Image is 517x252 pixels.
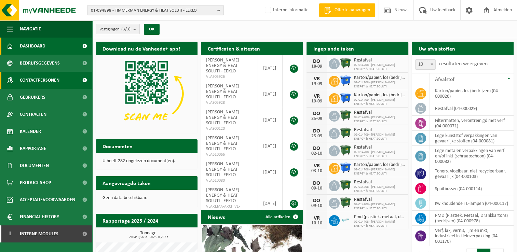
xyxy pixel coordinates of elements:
img: WB-1100-HPE-GN-01 [340,127,351,139]
img: WB-1100-HPE-GN-01 [340,179,351,191]
td: [DATE] [258,133,283,159]
td: filtermatten, verontreinigd met verf (04-000071) [430,116,514,131]
span: 02-014709 - [PERSON_NAME] ENERGY & HEAT SOLUTI [354,202,405,211]
span: VLA903926 [206,74,253,80]
div: DO [310,128,324,134]
button: OK [144,24,160,35]
a: Bekijk rapportage [147,227,197,241]
img: WB-1100-HPE-GN-01 [340,197,351,208]
div: DO [310,111,324,116]
td: lege metalen verpakkingen van verf en/of inkt (schraapschoon) (04-000082) [430,146,514,166]
div: VR [310,94,324,99]
h3: Tonnage [99,231,198,239]
label: Interne informatie [263,5,309,15]
h2: Nieuws [201,210,232,223]
span: Karton/papier, los (bedrijven) [354,93,405,98]
span: Product Shop [20,174,51,191]
h2: Download nu de Vanheede+ app! [96,42,187,55]
span: VLA610080 [206,178,253,183]
div: 19-09 [310,99,324,104]
count: (3/3) [121,27,131,31]
span: Acceptatievoorwaarden [20,191,75,208]
span: Karton/papier, los (bedrijven) [354,75,405,81]
button: 01-094898 - TIMMERMAN ENERGY & HEAT SOLUTI - EEKLO [87,5,224,15]
td: [DATE] [258,159,283,185]
span: [PERSON_NAME] ENERGY & HEAT SOLUTI - EEKLO [206,110,239,126]
span: VLA610066 [206,152,253,157]
span: I [7,225,13,242]
span: 10 [415,59,436,70]
span: [PERSON_NAME] ENERGY & HEAT SOLUTI - EEKLO [206,162,239,178]
span: 02-014708 - [PERSON_NAME] ENERGY & HEAT SOLUTI [354,220,405,228]
span: 02-014708 - [PERSON_NAME] ENERGY & HEAT SOLUTI [354,63,405,71]
span: Pmd (plastiek, metaal, drankkartons) (bedrijven) [354,214,405,220]
img: Download de VHEPlus App [96,55,198,132]
span: [PERSON_NAME] ENERGY & HEAT SOLUTI - EEKLO [206,136,239,152]
span: 02-014708 - [PERSON_NAME] ENERGY & HEAT SOLUTI [354,168,405,176]
div: DO [310,59,324,64]
td: [DATE] [258,185,283,222]
td: [DATE] [258,81,283,107]
div: DO [310,181,324,186]
span: 02-014708 - [PERSON_NAME] ENERGY & HEAT SOLUTI [354,150,405,158]
span: 02-014708 - [PERSON_NAME] ENERGY & HEAT SOLUTI [354,115,405,124]
div: 18-09 [310,64,324,69]
span: Restafval [354,110,405,115]
span: Contracten [20,106,46,123]
div: 03-10 [310,169,324,173]
h2: Certificaten & attesten [201,42,267,55]
span: Gebruikers [20,89,45,106]
span: 01-094898 - TIMMERMAN ENERGY & HEAT SOLUTI - EEKLO [91,5,215,16]
span: VLAREMA-ARCHIVE-20131121153134-01-094898 [206,204,253,220]
span: Afvalstof [435,77,454,82]
div: VR [310,163,324,169]
div: 09-10 [310,204,324,208]
p: Geen data beschikbaar. [103,196,191,200]
h2: Uw afvalstoffen [412,42,462,55]
span: 02-014709 - [PERSON_NAME] ENERGY & HEAT SOLUTI [354,98,405,106]
div: VR [310,215,324,221]
td: verf, lak, vernis, lijm en inkt, industrieel in kleinverpakking (04-001170) [430,226,514,246]
h2: Aangevraagde taken [96,176,158,190]
span: Restafval [354,145,405,150]
button: Vestigingen(3/3) [96,24,140,34]
h2: Documenten [96,139,139,153]
span: Restafval [354,180,405,185]
span: Bedrijfsgegevens [20,55,60,72]
span: [PERSON_NAME] ENERGY & HEAT SOLUTI - EEKLO [206,84,239,100]
div: DO [310,146,324,151]
span: Restafval [354,127,405,133]
span: 2024: 0,563 t - 2025: 0,257 t [99,236,198,239]
div: 25-09 [310,116,324,121]
div: 02-10 [310,151,324,156]
td: spuitbussen (04-000114) [430,181,514,196]
span: 10 [416,60,435,69]
img: LP-SK-00060-HPE-11 [340,214,351,226]
span: Documenten [20,157,49,174]
td: PMD (Plastiek, Metaal, Drankkartons) (bedrijven) (04-000978) [430,211,514,226]
img: WB-1100-HPE-BE-01 [340,92,351,104]
h2: Ingeplande taken [307,42,361,55]
div: VR [310,76,324,82]
span: [PERSON_NAME] ENERGY & HEAT SOLUTI - EEKLO [206,187,239,204]
span: Dashboard [20,38,45,55]
span: 02-014709 - [PERSON_NAME] ENERGY & HEAT SOLUTI [354,133,405,141]
p: U heeft 282 ongelezen document(en). [103,159,191,164]
span: Kalender [20,123,41,140]
span: 02-014708 - [PERSON_NAME] ENERGY & HEAT SOLUTI [354,185,405,193]
img: WB-1100-HPE-GN-01 [340,57,351,69]
span: Restafval [354,58,405,63]
div: 10-10 [310,221,324,226]
a: Offerte aanvragen [319,3,375,17]
span: Restafval [354,197,405,202]
h2: Rapportage 2025 / 2024 [96,214,165,227]
span: Contactpersonen [20,72,59,89]
span: [PERSON_NAME] ENERGY & HEAT SOLUTI - EEKLO [206,58,239,74]
td: [DATE] [258,107,283,133]
span: Interne modules [20,225,58,242]
div: 25-09 [310,134,324,139]
span: Offerte aanvragen [333,7,372,14]
img: WB-1100-HPE-GN-01 [340,110,351,121]
td: kwikhoudende TL-lampen (04-000117) [430,196,514,211]
div: 09-10 [310,186,324,191]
